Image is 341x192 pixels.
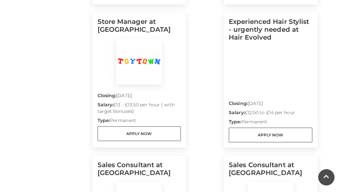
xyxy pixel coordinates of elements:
[98,101,181,117] p: £13 - £13.50 per hour ( with target bonuses)
[98,102,114,108] strong: Salary:
[98,117,181,126] p: Permanent
[229,161,312,182] h5: Sales Consultant at [GEOGRAPHIC_DATA]
[98,117,110,123] strong: Type:
[229,109,312,118] p: £12:50 to £14 per hour
[116,39,162,84] img: Toy Town
[98,126,181,141] a: Apply Now
[98,93,116,98] strong: Closing:
[229,100,248,106] strong: Closing:
[229,128,312,142] a: Apply Now
[98,18,181,39] h5: Store Manager at [GEOGRAPHIC_DATA]
[229,100,312,109] p: [DATE]
[229,119,241,125] strong: Type:
[229,118,312,128] p: Permanent
[229,110,245,115] strong: Salary:
[98,92,181,101] p: [DATE]
[229,18,312,46] h5: Experienced Hair Stylist - urgently needed at Hair Evolved
[98,161,181,182] h5: Sales Consultant at [GEOGRAPHIC_DATA]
